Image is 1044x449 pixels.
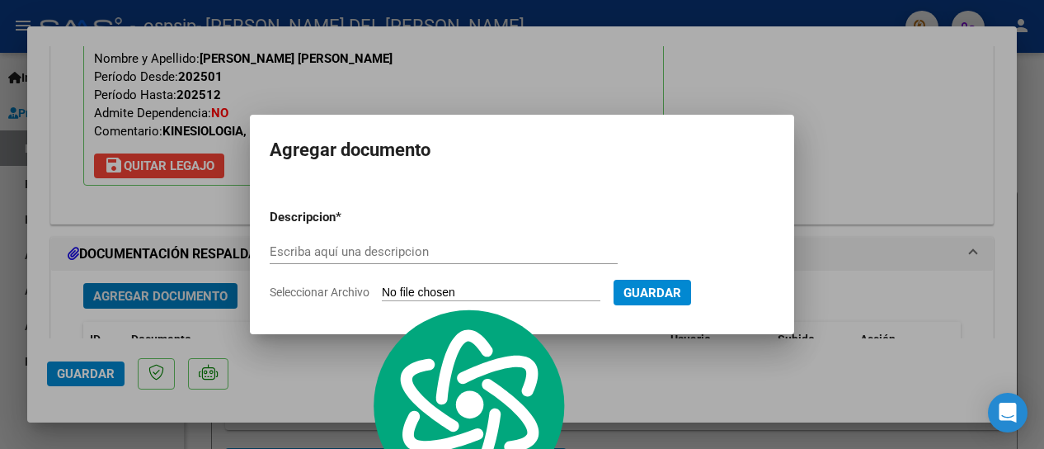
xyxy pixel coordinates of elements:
[623,286,681,300] span: Guardar
[988,393,1028,432] div: Open Intercom Messenger
[270,208,421,227] p: Descripcion
[270,135,774,166] h2: Agregar documento
[614,280,691,305] button: Guardar
[270,286,369,299] span: Seleccionar Archivo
